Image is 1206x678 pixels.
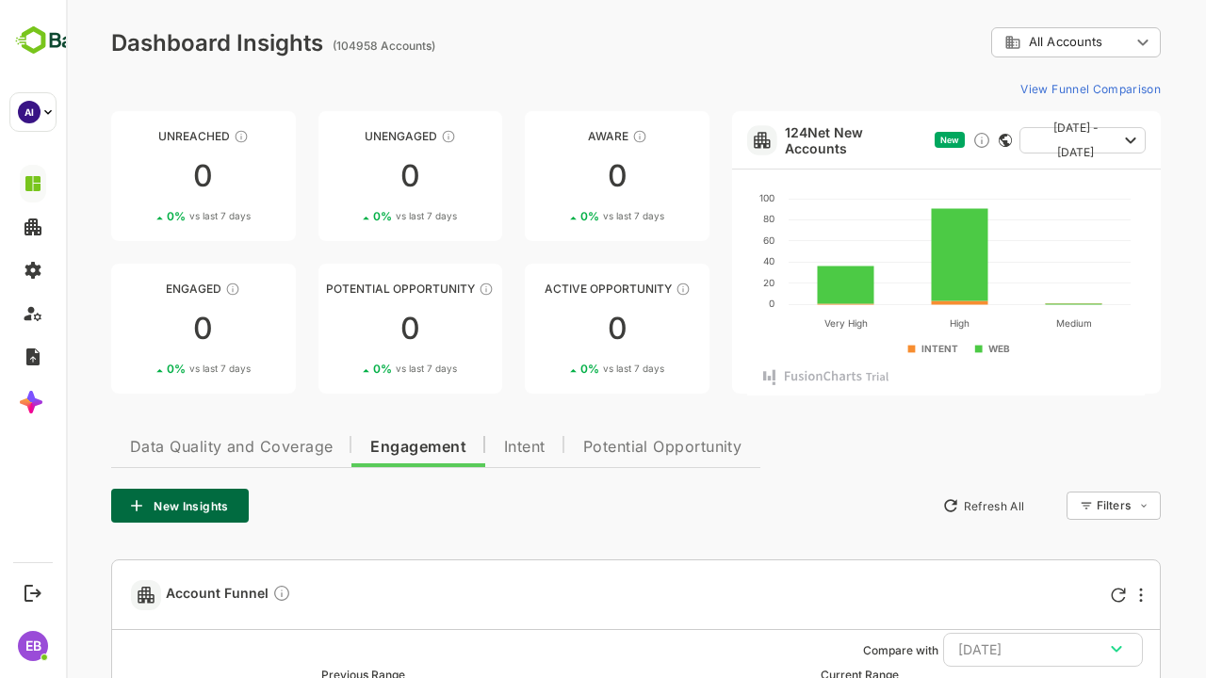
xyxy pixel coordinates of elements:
[100,584,225,605] span: Account Funnel
[253,129,437,143] div: Unengaged
[537,209,598,223] span: vs last 7 days
[64,440,267,455] span: Data Quality and Coverage
[514,209,598,223] div: 0 %
[1031,498,1065,512] div: Filters
[514,362,598,376] div: 0 %
[953,127,1080,153] button: [DATE] - [DATE]
[610,282,625,297] div: These accounts have open opportunities which might be at any of the Sales Stages
[758,317,802,330] text: Very High
[45,161,230,191] div: 0
[938,34,1065,51] div: All Accounts
[45,489,183,523] button: New Insights
[9,23,169,58] img: BambooboxLogoMark.f1c84d78b4c51b1a7b5f700c9845e183.svg
[517,440,676,455] span: Potential Opportunity
[459,282,644,296] div: Active Opportunity
[168,129,183,144] div: These accounts have not been engaged with for a defined time period
[459,111,644,241] a: AwareThese accounts have just entered the buying cycle and need further nurturing00%vs last 7 days
[1029,489,1095,523] div: Filters
[874,135,893,145] span: New
[304,440,400,455] span: Engagement
[566,129,581,144] div: These accounts have just entered the buying cycle and need further nurturing
[963,35,1036,49] span: All Accounts
[537,362,598,376] span: vs last 7 days
[1045,588,1060,603] div: Refresh
[375,129,390,144] div: These accounts have not shown enough engagement and need nurturing
[438,440,480,455] span: Intent
[253,111,437,241] a: UnengagedThese accounts have not shown enough engagement and need nurturing00%vs last 7 days
[969,116,1051,165] span: [DATE] - [DATE]
[703,298,709,309] text: 0
[925,24,1095,61] div: All Accounts
[45,29,257,56] div: Dashboard Insights
[877,633,1077,667] button: [DATE]
[101,209,185,223] div: 0 %
[413,282,428,297] div: These accounts are MQAs and can be passed on to Inside Sales
[459,314,644,344] div: 0
[797,643,872,657] ag: Compare with
[18,101,41,123] div: AI
[719,124,861,156] a: 124Net New Accounts
[459,129,644,143] div: Aware
[693,192,709,203] text: 100
[253,314,437,344] div: 0
[697,213,709,224] text: 80
[18,631,48,661] div: EB
[206,584,225,605] div: Compare Funnel to any previous dates, and click on any plot in the current funnel to view the det...
[45,314,230,344] div: 0
[45,264,230,394] a: EngagedThese accounts are warm, further nurturing would qualify them to MQAs00%vs last 7 days
[45,129,230,143] div: Unreached
[159,282,174,297] div: These accounts are warm, further nurturing would qualify them to MQAs
[697,277,709,288] text: 20
[20,580,45,605] button: Logout
[253,282,437,296] div: Potential Opportunity
[868,491,967,521] button: Refresh All
[884,317,904,330] text: High
[330,362,391,376] span: vs last 7 days
[307,362,391,376] div: 0 %
[101,362,185,376] div: 0 %
[459,161,644,191] div: 0
[933,134,946,147] div: This card does not support filter and segments
[307,209,391,223] div: 0 %
[45,111,230,241] a: UnreachedThese accounts have not been engaged with for a defined time period00%vs last 7 days
[330,209,391,223] span: vs last 7 days
[253,161,437,191] div: 0
[45,282,230,296] div: Engaged
[123,209,185,223] span: vs last 7 days
[267,39,375,53] ag: (104958 Accounts)
[697,234,709,246] text: 60
[892,638,1062,662] div: [DATE]
[906,131,925,150] div: Discover new ICP-fit accounts showing engagement — via intent surges, anonymous website visits, L...
[459,264,644,394] a: Active OpportunityThese accounts have open opportunities which might be at any of the Sales Stage...
[697,255,709,266] text: 40
[123,362,185,376] span: vs last 7 days
[1073,588,1077,603] div: More
[990,317,1026,329] text: Medium
[947,73,1095,104] button: View Funnel Comparison
[253,264,437,394] a: Potential OpportunityThese accounts are MQAs and can be passed on to Inside Sales00%vs last 7 days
